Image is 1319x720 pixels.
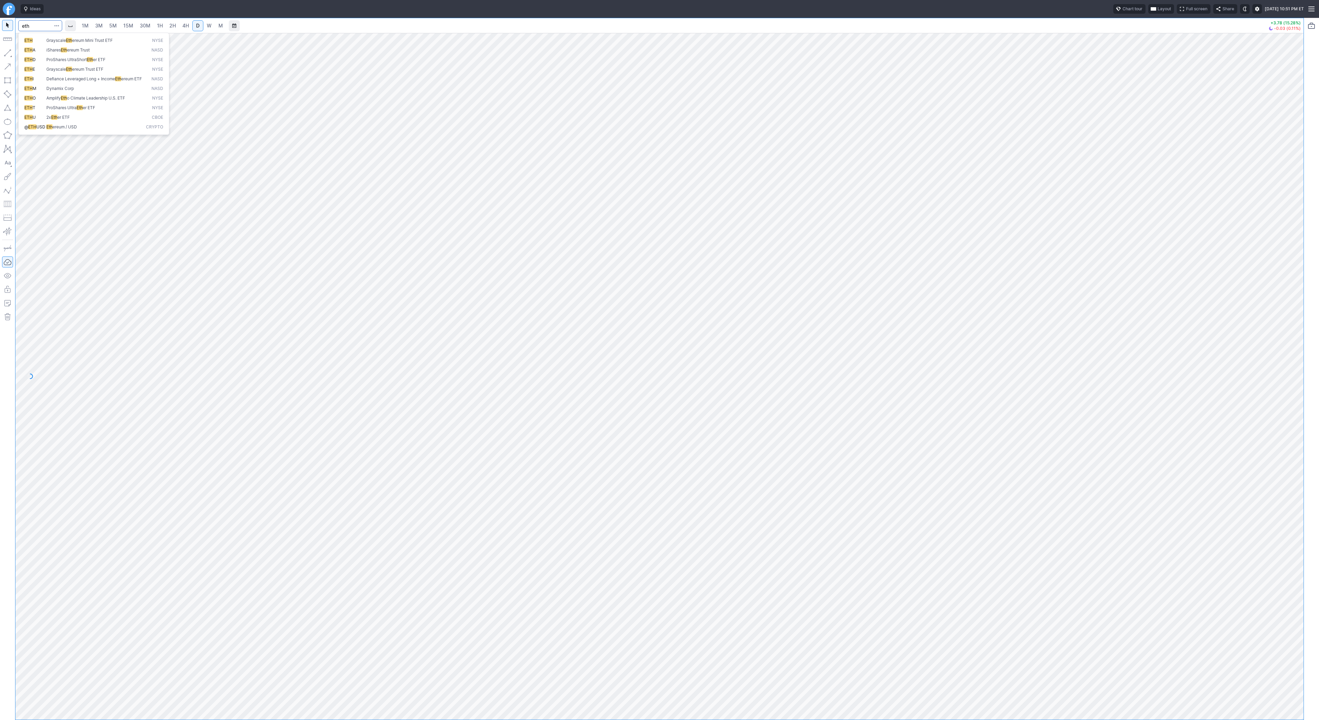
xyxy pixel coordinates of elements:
button: Rectangle [2,75,13,86]
button: Anchored VWAP [2,226,13,237]
span: 3M [95,23,103,28]
button: Text [2,157,13,168]
span: NASD [151,47,163,53]
span: ereum Mini Trust ETF [72,38,113,43]
button: Polygon [2,130,13,141]
span: Grayscale [46,67,66,72]
span: O [33,95,36,101]
button: Mouse [2,20,13,31]
span: NYSE [152,95,163,101]
a: 1M [79,20,92,31]
span: Eth [61,47,67,53]
span: Eth [77,105,83,110]
span: ETH [24,38,33,43]
button: Lock drawings [2,284,13,295]
button: Full screen [1177,4,1210,14]
span: Ideas [30,5,41,12]
button: Toggle dark mode [1240,4,1250,14]
span: CBOE [152,115,163,121]
button: Layout [1148,4,1174,14]
span: @ [24,124,28,129]
span: 4H [182,23,189,28]
span: 5M [109,23,117,28]
span: ETH [24,47,33,53]
span: NYSE [152,105,163,111]
span: T [33,105,35,110]
span: 30M [140,23,150,28]
span: ETH [24,115,33,120]
button: Line [2,47,13,58]
span: W [207,23,212,28]
span: ETH [24,57,33,62]
button: Brush [2,171,13,182]
button: Settings [1252,4,1262,14]
span: ETH [24,95,33,101]
span: ereum ETF [121,76,142,81]
button: Fibonacci retracements [2,198,13,209]
span: ETH [24,105,33,110]
span: Amplify [46,95,61,101]
span: Eth [87,57,93,62]
input: Search [18,20,62,31]
button: Portfolio watchlist [1306,20,1317,31]
span: Grayscale [46,38,66,43]
span: ETH [28,124,36,129]
span: Eth [66,67,72,72]
span: NYSE [152,57,163,63]
a: 2H [166,20,179,31]
span: er ETF [93,57,105,62]
span: er ETF [83,105,95,110]
button: Arrow [2,61,13,72]
span: 1H [157,23,163,28]
span: ProShares Ultra [46,105,77,110]
span: 1M [82,23,89,28]
button: Add note [2,298,13,309]
span: M [218,23,223,28]
button: XABCD [2,144,13,155]
a: 1H [154,20,166,31]
span: I [33,76,34,81]
span: D [196,23,200,28]
span: Crypto [146,124,163,130]
button: Hide drawings [2,270,13,281]
span: Dynamix Corp [46,86,74,91]
span: -0.03 (0.11%) [1274,26,1301,31]
span: Eth [51,115,57,120]
span: o Climate Leadership U.S. ETF [67,95,125,101]
span: Defiance Leveraged Long + Income [46,76,115,81]
button: Measure [2,34,13,45]
span: Full screen [1186,5,1207,12]
button: Ideas [21,4,44,14]
span: USD [36,124,45,129]
span: NASD [151,76,163,82]
p: +3.78 (15.28%) [1269,21,1301,25]
a: W [204,20,215,31]
span: ProShares UltraShort [46,57,87,62]
span: [DATE] 10:51 PM ET [1265,5,1304,12]
button: Range [229,20,240,31]
span: Chart tour [1123,5,1142,12]
span: NYSE [152,67,163,72]
button: Rotated rectangle [2,89,13,100]
a: M [215,20,226,31]
span: ereum / USD [53,124,77,129]
button: Triangle [2,102,13,113]
a: Finviz.com [3,3,15,15]
button: Chart tour [1113,4,1146,14]
span: Share [1222,5,1234,12]
button: Elliott waves [2,185,13,196]
span: Layout [1158,5,1171,12]
a: 15M [120,20,136,31]
button: Interval [65,20,76,31]
span: Eth [66,38,72,43]
span: ETH [24,86,33,91]
button: Remove all autosaved drawings [2,311,13,322]
span: M [33,86,36,91]
a: 30M [137,20,154,31]
span: ereum Trust ETF [72,67,103,72]
span: U [33,115,36,120]
span: NYSE [152,38,163,44]
span: ETH [24,76,33,81]
a: D [192,20,203,31]
button: Ellipse [2,116,13,127]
